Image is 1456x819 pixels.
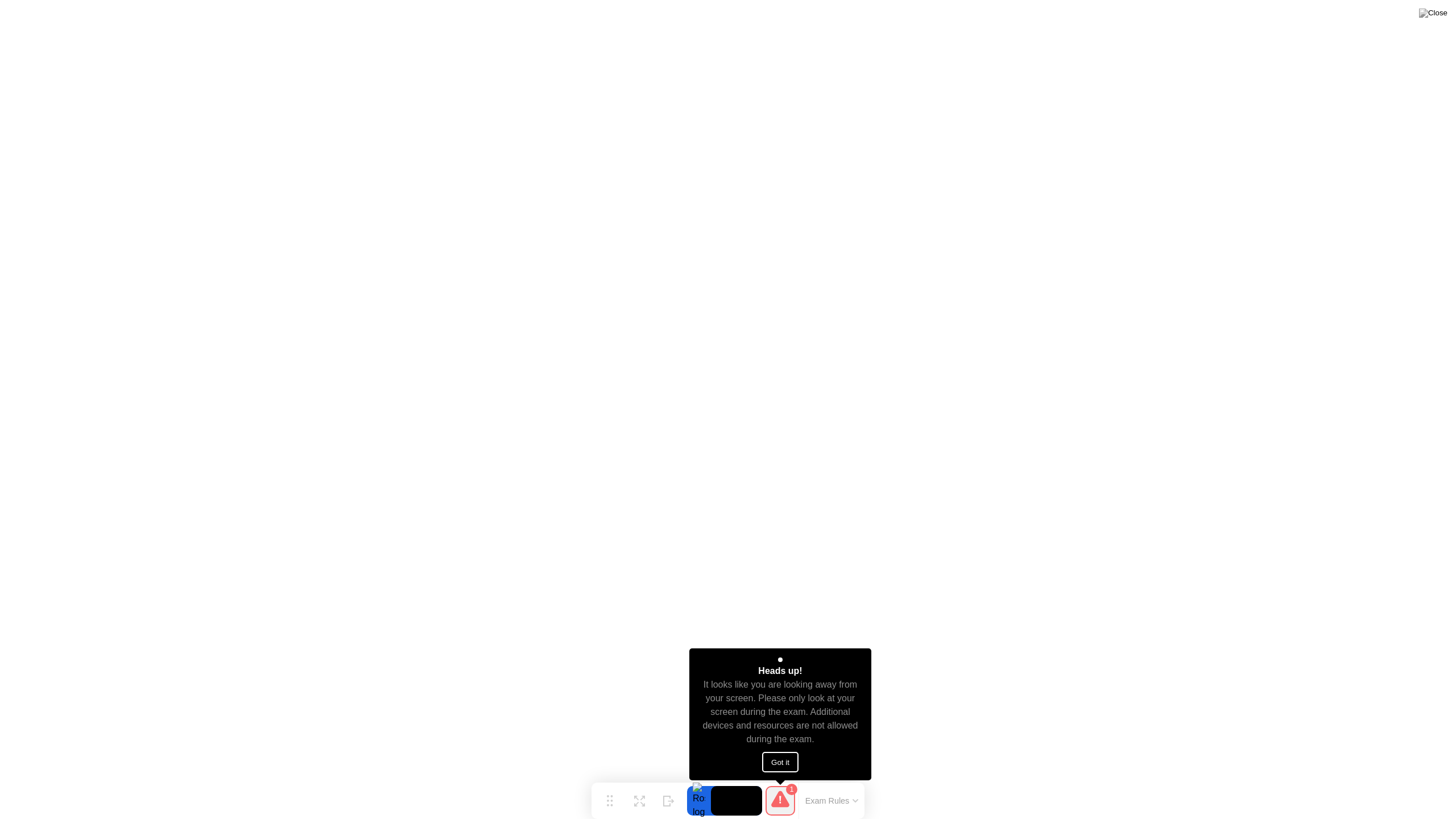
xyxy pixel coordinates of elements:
div: It looks like you are looking away from your screen. Please only look at your screen during the e... [700,678,862,746]
div: Heads up! [758,664,802,678]
button: Got it [762,752,799,772]
button: Exam Rules [802,796,862,806]
img: Close [1419,9,1447,18]
div: 1 [786,784,797,795]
